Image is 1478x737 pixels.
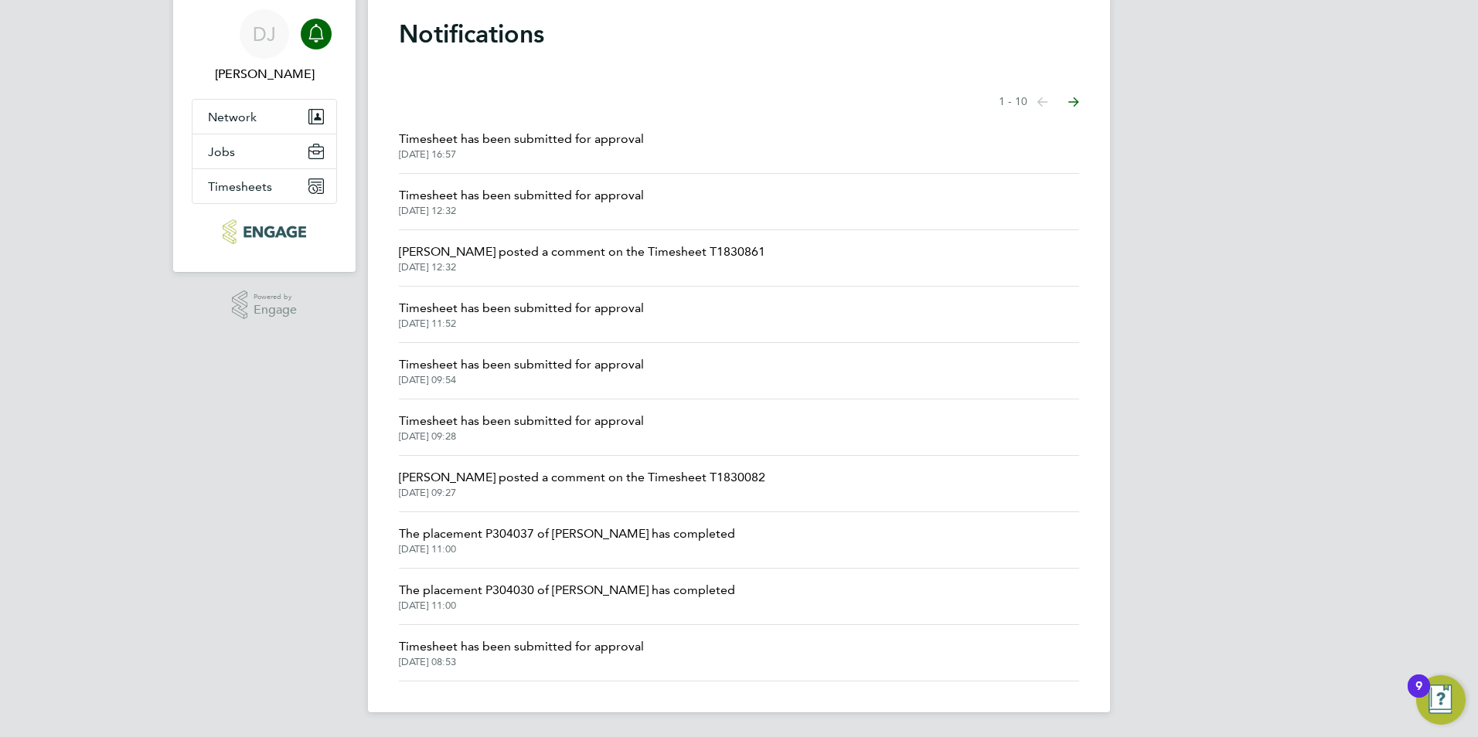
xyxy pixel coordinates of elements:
[399,355,644,386] a: Timesheet has been submitted for approval[DATE] 09:54
[999,94,1027,110] span: 1 - 10
[399,412,644,430] span: Timesheet has been submitted for approval
[999,87,1079,117] nav: Select page of notifications list
[399,525,735,543] span: The placement P304037 of [PERSON_NAME] has completed
[399,656,644,668] span: [DATE] 08:53
[399,412,644,443] a: Timesheet has been submitted for approval[DATE] 09:28
[399,468,765,487] span: [PERSON_NAME] posted a comment on the Timesheet T1830082
[399,299,644,318] span: Timesheet has been submitted for approval
[254,290,297,304] span: Powered by
[192,134,336,168] button: Jobs
[399,243,765,273] a: [PERSON_NAME] posted a comment on the Timesheet T1830861[DATE] 12:32
[1416,675,1466,725] button: Open Resource Center, 9 new notifications
[399,205,644,217] span: [DATE] 12:32
[192,219,337,244] a: Go to home page
[399,374,644,386] span: [DATE] 09:54
[399,487,765,499] span: [DATE] 09:27
[399,186,644,205] span: Timesheet has been submitted for approval
[208,110,257,124] span: Network
[399,148,644,161] span: [DATE] 16:57
[399,299,644,330] a: Timesheet has been submitted for approval[DATE] 11:52
[253,24,276,44] span: DJ
[399,581,735,612] a: The placement P304030 of [PERSON_NAME] has completed[DATE] 11:00
[399,543,735,555] span: [DATE] 11:00
[399,186,644,217] a: Timesheet has been submitted for approval[DATE] 12:32
[399,468,765,499] a: [PERSON_NAME] posted a comment on the Timesheet T1830082[DATE] 09:27
[192,65,337,83] span: Daryl Jackson
[254,304,297,317] span: Engage
[208,179,272,194] span: Timesheets
[399,525,735,555] a: The placement P304037 of [PERSON_NAME] has completed[DATE] 11:00
[208,144,235,159] span: Jobs
[399,355,644,374] span: Timesheet has been submitted for approval
[399,19,1079,49] h1: Notifications
[399,318,644,330] span: [DATE] 11:52
[192,100,336,134] button: Network
[399,637,644,668] a: Timesheet has been submitted for approval[DATE] 08:53
[399,130,644,148] span: Timesheet has been submitted for approval
[1415,686,1422,706] div: 9
[399,243,765,261] span: [PERSON_NAME] posted a comment on the Timesheet T1830861
[399,599,735,612] span: [DATE] 11:00
[192,169,336,203] button: Timesheets
[399,261,765,273] span: [DATE] 12:32
[399,637,644,656] span: Timesheet has been submitted for approval
[232,290,298,320] a: Powered byEngage
[399,430,644,443] span: [DATE] 09:28
[399,581,735,599] span: The placement P304030 of [PERSON_NAME] has completed
[223,219,305,244] img: bandk-logo-retina.png
[399,130,644,161] a: Timesheet has been submitted for approval[DATE] 16:57
[192,9,337,83] a: DJ[PERSON_NAME]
